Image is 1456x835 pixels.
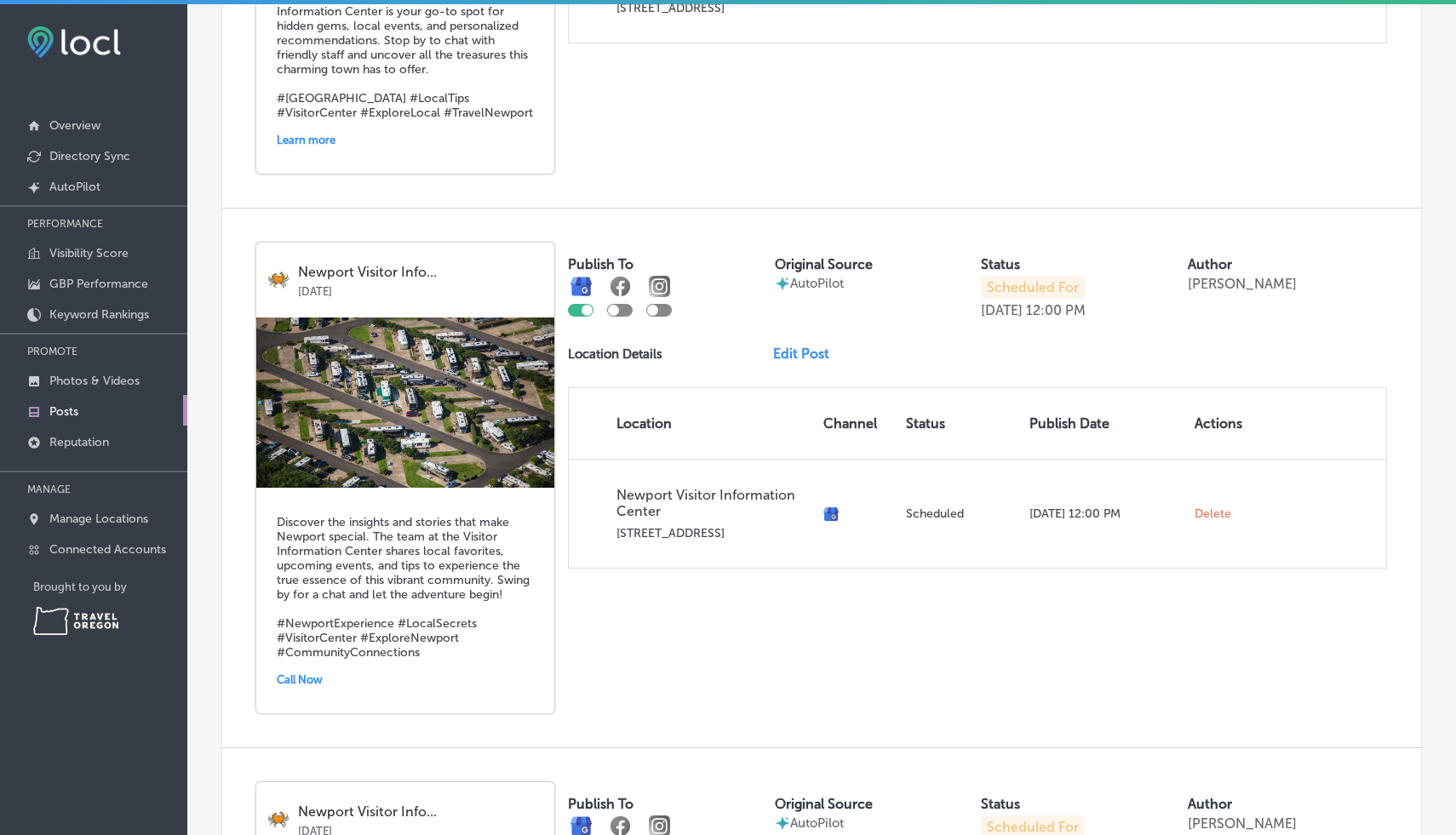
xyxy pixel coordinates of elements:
[906,506,1016,521] p: Scheduled
[1188,815,1297,832] p: [PERSON_NAME]
[49,180,100,194] p: AutoPilot
[49,118,100,133] p: Overview
[1023,388,1188,459] th: Publish Date
[773,346,843,362] a: Edit Post
[775,276,790,291] img: autopilot-icon
[568,346,662,362] p: Location Details
[268,270,289,291] img: logo
[981,276,1085,299] p: Scheduled For
[568,796,633,812] label: Publish To
[27,26,121,58] img: fda3e92497d09a02dc62c9cd864e3231.png
[981,796,1020,812] label: Status
[775,256,873,272] label: Original Source
[1188,388,1254,459] th: Actions
[790,276,844,291] p: AutoPilot
[981,256,1020,272] label: Status
[49,307,149,322] p: Keyword Rankings
[981,302,1023,318] p: [DATE]
[49,374,140,388] p: Photos & Videos
[1195,506,1231,522] span: Delete
[1188,276,1297,292] p: [PERSON_NAME]
[568,256,633,272] label: Publish To
[775,796,873,812] label: Original Source
[49,542,166,557] p: Connected Accounts
[298,265,542,280] p: Newport Visitor Info...
[49,404,78,419] p: Posts
[817,388,899,459] th: Channel
[49,277,148,291] p: GBP Performance
[1188,256,1232,272] label: Author
[298,804,542,820] p: Newport Visitor Info...
[49,246,129,260] p: Visibility Score
[256,317,554,488] img: 17582337268075d862-5f11-4052-9e97-7b0fc93b7425_Air-2.JPG
[616,526,810,540] p: [STREET_ADDRESS]
[790,815,844,831] p: AutoPilot
[569,388,817,459] th: Location
[33,607,118,635] img: Travel Oregon
[49,149,130,163] p: Directory Sync
[1026,302,1086,318] p: 12:00 PM
[277,515,534,660] h5: Discover the insights and stories that make Newport special. The team at the Visitor Information ...
[33,580,187,593] p: Brought to you by
[1029,506,1181,521] p: [DATE] 12:00 PM
[616,1,810,15] p: [STREET_ADDRESS]
[1188,796,1232,812] label: Author
[49,435,109,449] p: Reputation
[775,815,790,831] img: autopilot-icon
[49,512,148,526] p: Manage Locations
[899,388,1023,459] th: Status
[268,809,289,831] img: logo
[616,487,810,519] p: Newport Visitor Information Center
[298,280,542,298] p: [DATE]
